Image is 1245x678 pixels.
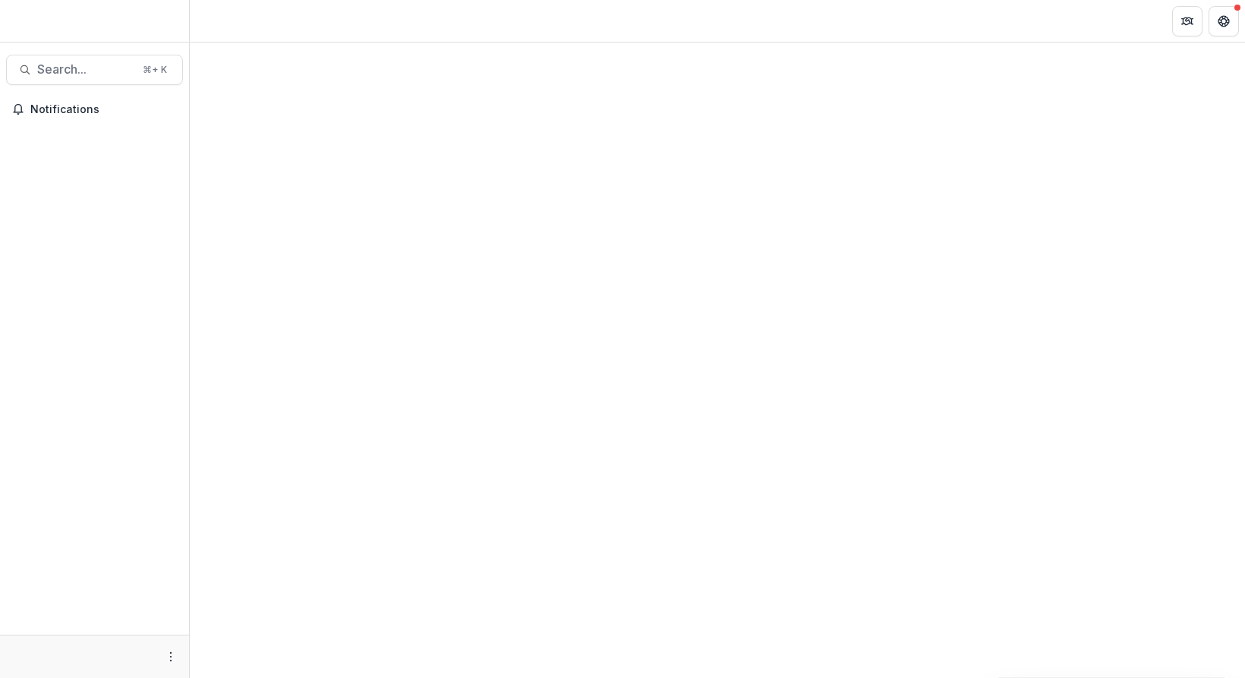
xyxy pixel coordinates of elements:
button: Search... [6,55,183,85]
nav: breadcrumb [196,10,260,32]
div: ⌘ + K [140,61,170,78]
button: Notifications [6,97,183,121]
button: More [162,648,180,666]
button: Get Help [1209,6,1239,36]
button: Partners [1172,6,1202,36]
span: Notifications [30,103,177,116]
span: Search... [37,62,134,77]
